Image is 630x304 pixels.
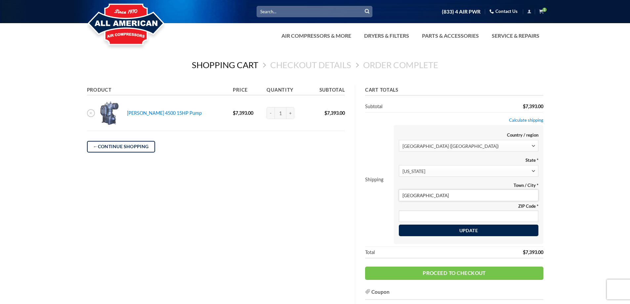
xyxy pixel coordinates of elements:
label: Country / region [399,132,538,138]
a: Dryers & Filters [360,29,413,42]
bdi: 7,393.00 [523,103,543,109]
span: $ [324,110,327,116]
th: Shipping [365,112,391,247]
th: Cart totals [365,85,543,96]
a: [PERSON_NAME] 4500 15HP Pump [127,110,202,116]
th: Product [87,85,231,96]
h3: Coupon [365,287,543,300]
button: Update [399,224,538,236]
a: Proceed to checkout [365,267,543,280]
nav: Checkout steps [87,55,543,75]
input: Increase quantity of Saylor Beall 4500 15HP Pump [286,107,294,119]
a: (833) 4 AIR PWR [442,6,481,18]
th: Quantity [264,85,308,96]
a: Continue shopping [87,141,155,152]
span: California [399,165,538,177]
span: $ [523,249,525,255]
label: Town / City [399,182,538,188]
a: Checkout details [270,60,351,70]
a: View cart [539,7,543,16]
span: California [402,165,531,177]
th: Subtotal [308,85,345,96]
th: Total [365,247,391,259]
img: Saylor Beall 4500 15hp Pump [97,101,122,126]
th: Subtotal [365,101,391,112]
label: ZIP Code [399,203,538,209]
a: Air Compressors & More [277,29,355,42]
span: ← [93,143,98,150]
a: Contact Us [489,6,518,17]
a: Remove Saylor Beall 4500 15HP Pump from cart [87,109,95,117]
bdi: 7,393.00 [324,110,345,116]
bdi: 7,393.00 [233,110,253,116]
span: United States (US) [402,140,531,152]
a: Calculate shipping [509,117,543,123]
a: Login [527,7,531,16]
button: Submit [362,7,372,17]
input: Search… [257,6,372,17]
span: United States (US) [399,140,538,152]
span: $ [523,103,525,109]
a: Service & Repairs [488,29,543,42]
th: Price [231,85,264,96]
label: State [399,157,538,163]
span: $ [233,110,235,116]
bdi: 7,393.00 [523,249,543,255]
input: Reduce quantity of Saylor Beall 4500 15HP Pump [267,107,274,119]
a: Shopping Cart [192,60,258,70]
a: Parts & Accessories [418,29,483,42]
input: Product quantity [274,107,286,119]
